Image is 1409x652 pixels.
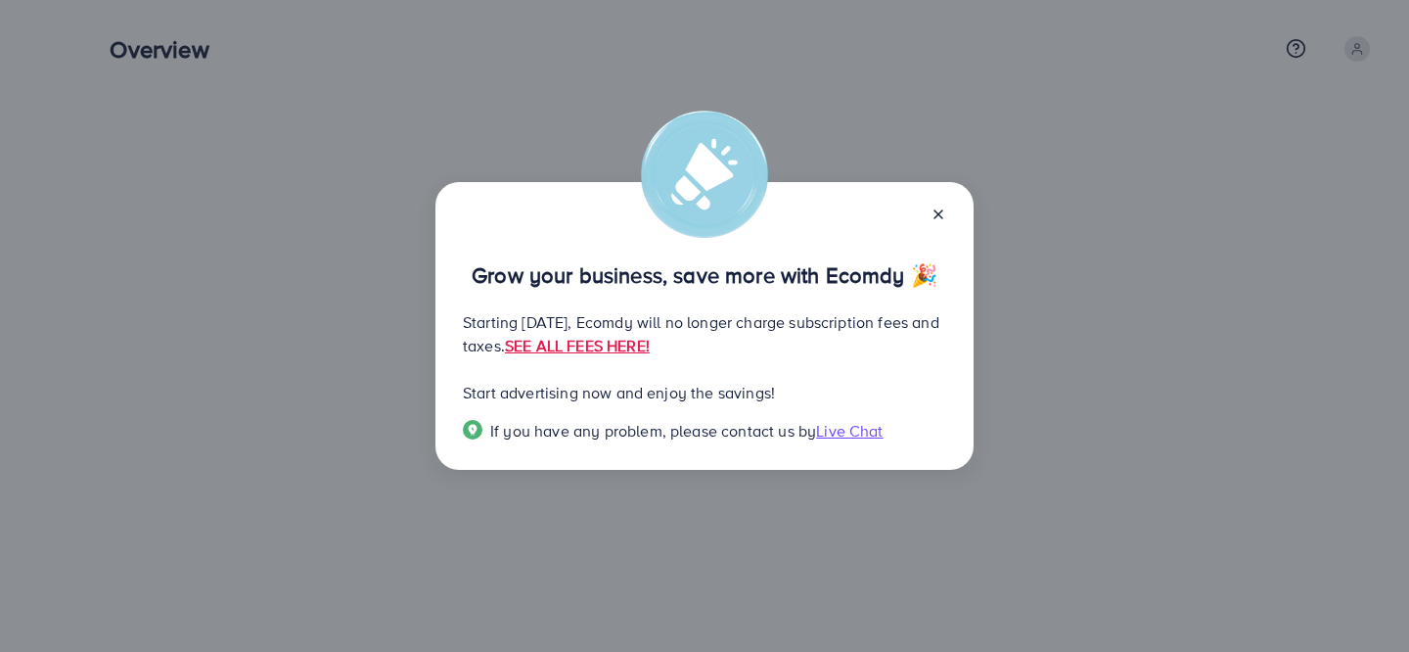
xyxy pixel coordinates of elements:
[463,263,946,287] p: Grow your business, save more with Ecomdy 🎉
[490,420,816,442] span: If you have any problem, please contact us by
[463,310,946,357] p: Starting [DATE], Ecomdy will no longer charge subscription fees and taxes.
[505,335,650,356] a: SEE ALL FEES HERE!
[641,111,768,238] img: alert
[463,420,482,440] img: Popup guide
[816,420,883,442] span: Live Chat
[463,381,946,404] p: Start advertising now and enjoy the savings!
